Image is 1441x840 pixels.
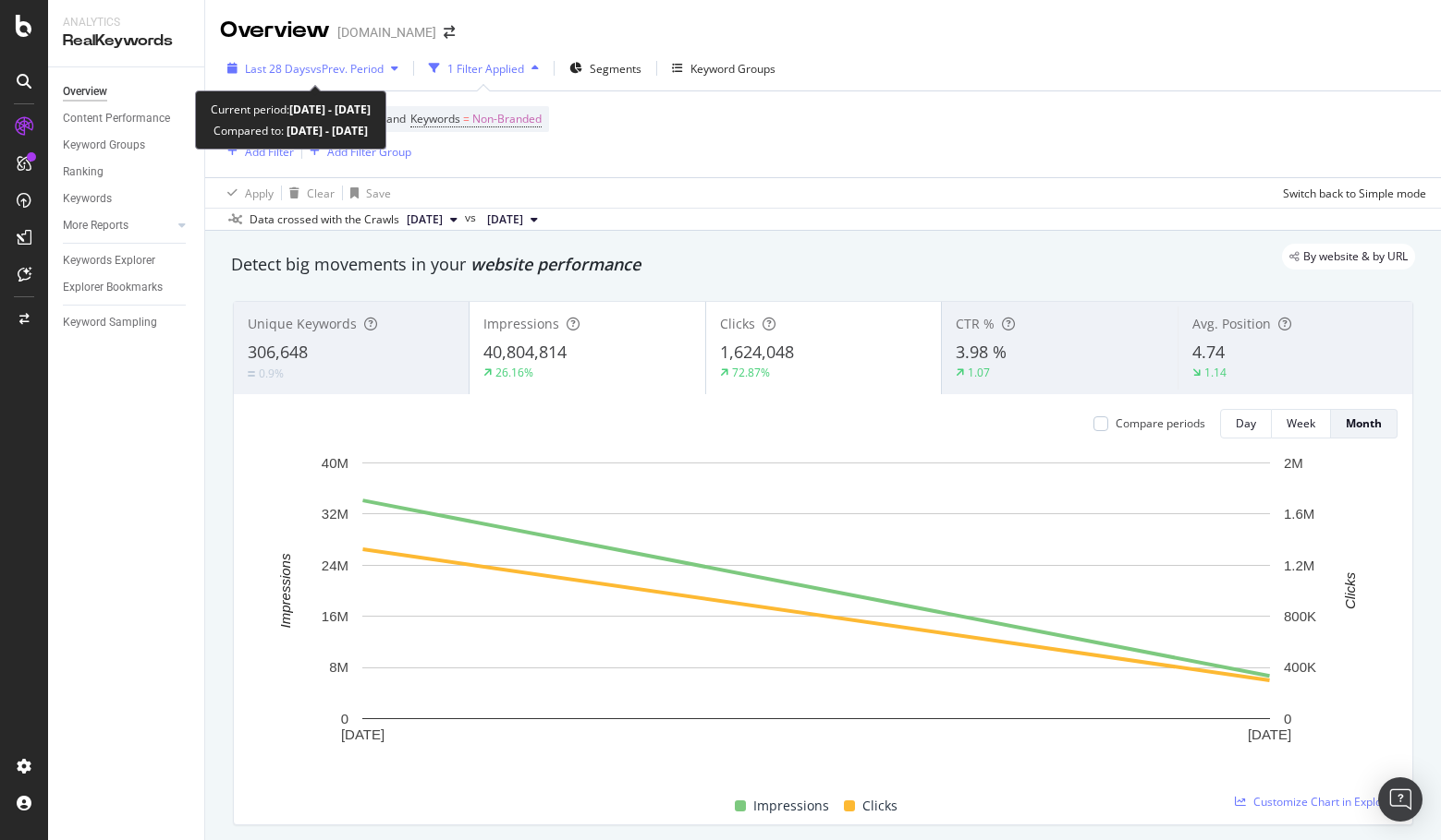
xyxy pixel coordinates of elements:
button: Switch back to Simple mode [1276,178,1426,208]
div: RealKeywords [63,30,189,52]
div: [DOMAIN_NAME] [337,23,436,42]
div: Ranking [63,162,104,182]
span: Non-Branded [472,106,542,132]
b: [DATE] - [DATE] [289,102,371,117]
button: Day [1220,409,1272,438]
text: 32M [322,506,348,522]
a: Keywords [63,189,191,209]
div: 1.14 [1204,365,1227,380]
div: Day [1236,415,1256,431]
text: Clicks [1342,571,1358,608]
text: 400K [1284,659,1316,675]
div: Add Filter [245,144,294,160]
div: legacy label [1282,244,1415,270]
div: Current period: [211,99,371,120]
span: Last 28 Days [245,61,311,77]
span: = [463,111,470,126]
span: 2025 Sep. 29th [407,211,443,228]
svg: A chart. [249,453,1384,774]
span: Keywords [410,111,460,126]
text: 800K [1284,608,1316,624]
text: 16M [322,608,348,624]
button: Save [343,178,391,208]
div: 72.87% [732,365,770,380]
div: More Reports [63,216,128,235]
text: 0 [1284,711,1291,726]
a: Ranking [63,162,191,182]
div: Week [1287,415,1315,431]
button: Add Filter [220,140,294,162]
a: Keyword Groups [63,136,191,155]
div: Compare periods [1116,415,1205,431]
div: 26.16% [495,365,533,380]
div: 1.07 [968,365,990,380]
div: Keyword Sampling [63,313,157,332]
a: Overview [63,82,191,102]
div: Compared to: [214,120,368,141]
div: Month [1346,415,1382,431]
span: Unique Keywords [248,315,357,332]
a: Content Performance [63,109,191,128]
div: Add Filter Group [327,144,411,160]
button: [DATE] [480,209,545,231]
span: and [386,111,406,126]
span: 306,648 [248,341,308,363]
span: CTR % [956,315,995,332]
div: Data crossed with the Crawls [250,211,399,228]
a: Keywords Explorer [63,251,191,270]
span: 4.74 [1192,341,1225,363]
button: Segments [562,54,649,83]
span: 40,804,814 [483,341,567,363]
button: Clear [282,178,335,208]
text: 1.6M [1284,506,1314,522]
text: 2M [1284,455,1303,471]
text: 24M [322,558,348,573]
button: Keyword Groups [665,54,783,83]
span: Segments [590,61,641,77]
div: arrow-right-arrow-left [444,26,455,39]
span: Clicks [862,795,898,817]
text: 1.2M [1284,558,1314,573]
div: Content Performance [63,109,170,128]
div: Keyword Groups [63,136,145,155]
div: Keyword Groups [690,61,775,77]
div: Save [366,186,391,201]
div: Analytics [63,15,189,30]
button: Apply [220,178,274,208]
div: Overview [63,82,107,102]
div: Clear [307,186,335,201]
span: 3.98 % [956,341,1007,363]
button: 1 Filter Applied [421,54,546,83]
text: [DATE] [1248,726,1291,742]
text: 40M [322,455,348,471]
div: Keywords Explorer [63,251,155,270]
span: Impressions [483,315,559,332]
span: 1,624,048 [720,341,794,363]
div: Overview [220,15,330,46]
a: Customize Chart in Explorer [1235,794,1398,810]
div: 1 Filter Applied [447,61,524,77]
span: vs Prev. Period [311,61,384,77]
a: More Reports [63,216,173,235]
text: Impressions [277,553,293,628]
button: Week [1272,409,1331,438]
button: Month [1331,409,1398,438]
a: Explorer Bookmarks [63,278,191,297]
div: Explorer Bookmarks [63,278,163,297]
a: Keyword Sampling [63,313,191,332]
span: 2025 Sep. 1st [487,211,523,228]
span: Customize Chart in Explorer [1253,794,1398,810]
span: Impressions [753,795,829,817]
div: Open Intercom Messenger [1378,777,1423,822]
div: Apply [245,186,274,201]
img: Equal [248,371,255,377]
button: [DATE] [399,209,465,231]
span: vs [465,210,480,226]
div: 0.9% [259,366,284,381]
span: Clicks [720,315,755,332]
button: Add Filter Group [302,140,411,162]
button: Last 28 DaysvsPrev. Period [220,54,406,83]
b: [DATE] - [DATE] [284,123,368,138]
span: By website & by URL [1303,251,1408,262]
text: [DATE] [341,726,385,742]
